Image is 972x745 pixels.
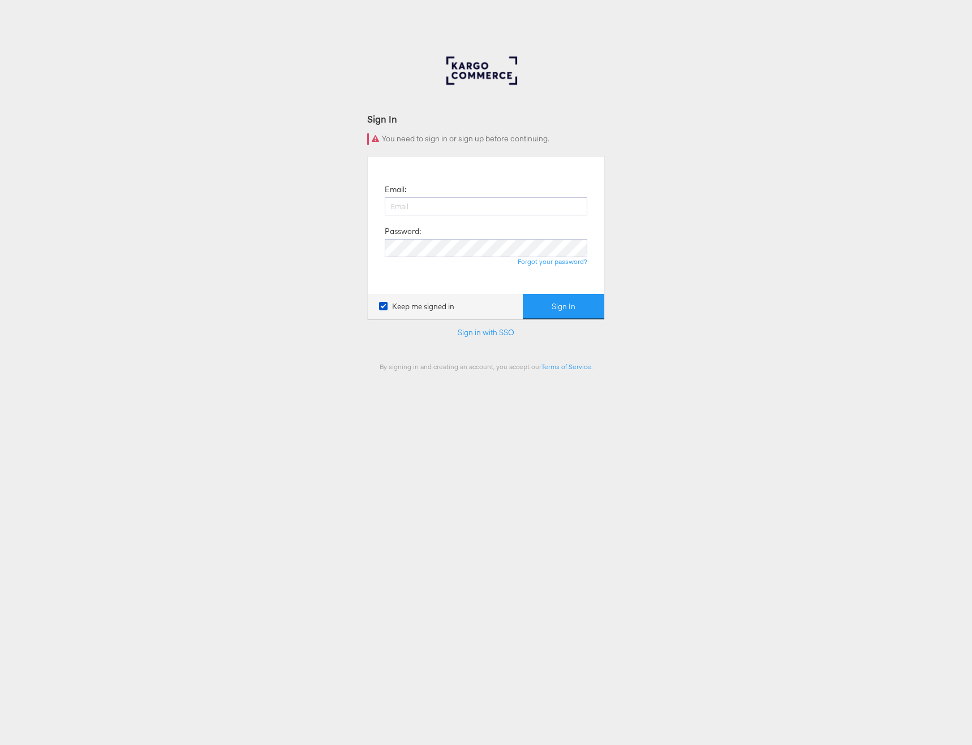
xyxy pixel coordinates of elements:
a: Forgot your password? [518,257,587,266]
a: Sign in with SSO [458,327,514,337]
label: Password: [385,226,421,237]
button: Sign In [523,294,604,319]
label: Email: [385,184,406,195]
label: Keep me signed in [379,301,454,312]
div: Sign In [367,112,605,125]
div: By signing in and creating an account, you accept our . [367,362,605,371]
input: Email [385,197,587,215]
div: You need to sign in or sign up before continuing. [367,133,605,145]
a: Terms of Service [541,362,591,371]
